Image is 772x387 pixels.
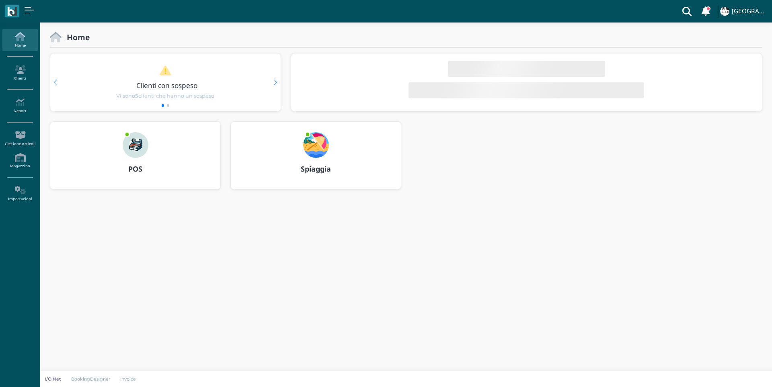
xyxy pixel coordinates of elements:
h4: [GEOGRAPHIC_DATA] [732,8,767,15]
img: ... [123,132,148,158]
img: ... [303,132,329,158]
b: POS [128,164,142,174]
b: Spiaggia [301,164,331,174]
a: Clienti con sospeso Vi sono5clienti che hanno un sospeso [66,65,265,100]
a: ... Spiaggia [230,121,401,199]
a: Clienti [2,62,37,84]
a: Report [2,95,37,117]
div: Next slide [273,80,277,86]
span: Vi sono clienti che hanno un sospeso [116,92,214,100]
a: Gestione Articoli [2,127,37,149]
a: Impostazioni [2,182,37,205]
a: ... [GEOGRAPHIC_DATA] [719,2,767,21]
div: Previous slide [53,80,57,86]
img: ... [720,7,729,16]
a: Home [2,29,37,51]
img: logo [7,7,16,16]
a: ... POS [50,121,221,199]
h3: Clienti con sospeso [67,82,267,89]
div: 1 / 2 [50,53,281,111]
h2: Home [62,33,90,41]
b: 5 [135,93,138,99]
a: Magazzino [2,150,37,172]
